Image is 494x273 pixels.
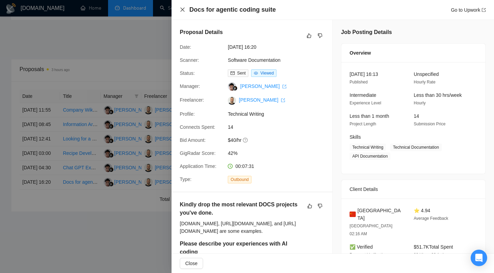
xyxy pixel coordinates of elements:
[243,137,248,143] span: question-circle
[316,32,324,40] button: dislike
[318,203,322,209] span: dislike
[180,220,324,235] div: [DOMAIN_NAME], [URL][DOMAIN_NAME], and [URL][DOMAIN_NAME] are some examples.
[350,101,381,105] span: Experience Level
[350,134,361,140] span: Skills
[390,144,442,151] span: Technical Documentation
[414,252,448,257] span: 98 Hires, 98 Active
[228,149,331,157] span: 42%
[350,224,392,236] span: [GEOGRAPHIC_DATA] 02:16 AM
[189,5,276,14] h4: Docs for agentic coding suite
[282,84,286,89] span: export
[239,97,285,103] a: [PERSON_NAME] export
[228,57,280,63] a: Software Documentation
[180,150,215,156] span: GigRadar Score:
[228,110,331,118] span: Technical Writing
[180,97,204,103] span: Freelancer:
[180,7,185,12] span: close
[357,207,403,222] span: [GEOGRAPHIC_DATA]
[180,111,195,117] span: Profile:
[260,71,274,76] span: Viewed
[350,252,387,257] span: Payment Verification
[254,71,258,75] span: eye
[318,33,322,38] span: dislike
[235,163,254,169] span: 00:07:31
[414,71,439,77] span: Unspecified
[240,83,286,89] a: [PERSON_NAME] export
[414,216,448,221] span: Average Feedback
[281,98,285,102] span: export
[180,28,223,36] h5: Proposal Details
[185,260,198,267] span: Close
[414,122,446,126] span: Submission Price
[228,96,236,105] img: c19XLmcAaUyE9YycPbSzpZPd2PgtMd-FraBXnkcQxUjRPkypxg5ZkPR_xSq_QJIOqG
[350,113,389,119] span: Less than 1 month
[414,208,430,213] span: ⭐ 4.94
[237,71,246,76] span: Sent
[350,80,368,84] span: Published
[180,240,303,256] h5: Please describe your experiences with AI coding
[350,122,376,126] span: Project Length
[341,28,392,36] h5: Job Posting Details
[350,244,373,250] span: ✅ Verified
[228,123,331,131] span: 14
[228,136,331,144] span: $40/hr
[471,250,487,266] div: Open Intercom Messenger
[414,101,426,105] span: Hourly
[482,8,486,12] span: export
[350,180,477,198] div: Client Details
[180,201,303,217] h5: Kindly drop the most relevant DOCS projects you've done.
[350,92,376,98] span: Intermediate
[316,202,324,210] button: dislike
[228,176,251,183] span: Outbound
[180,57,199,63] span: Scanner:
[180,83,200,89] span: Manager:
[414,113,419,119] span: 14
[414,244,453,250] span: $51.7K Total Spent
[451,7,486,13] a: Go to Upworkexport
[350,211,356,218] img: 🇨🇳
[233,86,237,91] img: gigradar-bm.png
[350,152,390,160] span: API Documentation
[180,177,191,182] span: Type:
[180,137,206,143] span: Bid Amount:
[414,80,435,84] span: Hourly Rate
[231,71,235,75] span: mail
[180,124,215,130] span: Connects Spent:
[228,164,233,169] span: clock-circle
[414,92,462,98] span: Less than 30 hrs/week
[350,49,371,57] span: Overview
[350,144,386,151] span: Technical Writing
[306,202,314,210] button: like
[180,163,216,169] span: Application Time:
[305,32,313,40] button: like
[350,71,378,77] span: [DATE] 16:13
[307,203,312,209] span: like
[228,43,331,51] span: [DATE] 16:20
[307,33,311,38] span: like
[180,7,185,13] button: Close
[180,44,191,50] span: Date:
[180,258,203,269] button: Close
[180,70,195,76] span: Status:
